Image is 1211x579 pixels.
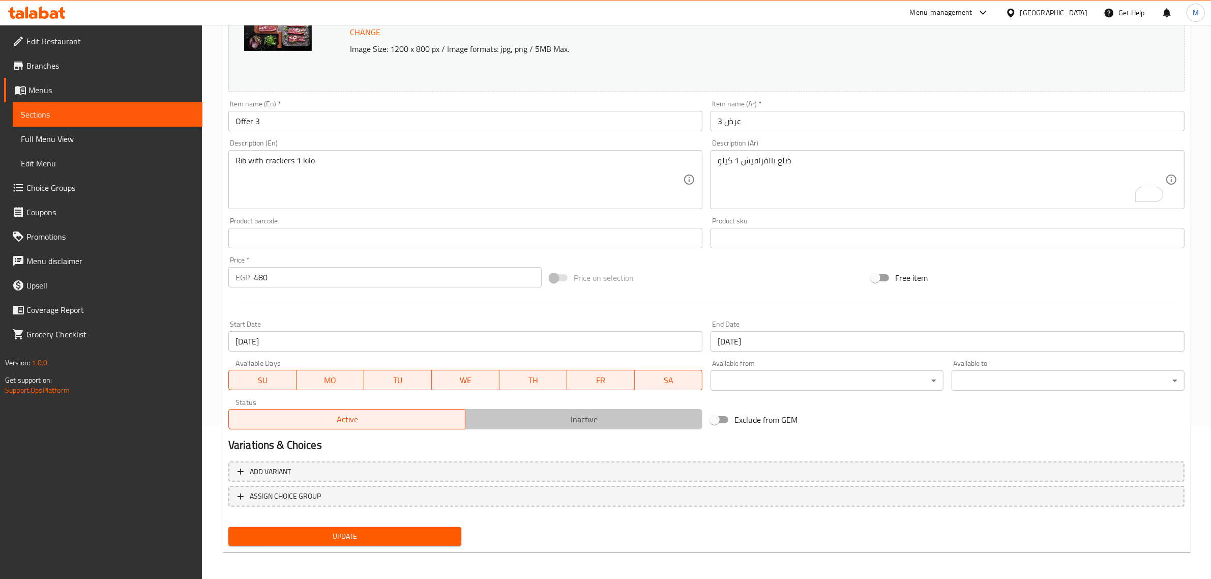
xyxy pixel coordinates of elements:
[1193,7,1199,18] span: M
[301,373,360,388] span: MO
[26,255,194,267] span: Menu disclaimer
[228,486,1185,507] button: ASSIGN CHOICE GROUP
[228,111,702,131] input: Enter name En
[297,370,364,390] button: MO
[233,412,462,427] span: Active
[235,156,683,204] textarea: Rib with crackers 1 kilo
[13,127,202,151] a: Full Menu View
[250,466,291,478] span: Add variant
[895,272,928,284] span: Free item
[4,322,202,346] a: Grocery Checklist
[228,527,461,546] button: Update
[235,271,250,283] p: EGP
[350,25,380,40] span: Change
[5,373,52,387] span: Get support on:
[4,78,202,102] a: Menus
[346,22,385,43] button: Change
[465,409,702,429] button: Inactive
[574,272,634,284] span: Price on selection
[5,356,30,369] span: Version:
[4,29,202,53] a: Edit Restaurant
[711,370,943,391] div: ​
[567,370,635,390] button: FR
[26,35,194,47] span: Edit Restaurant
[228,461,1185,482] button: Add variant
[635,370,702,390] button: SA
[21,157,194,169] span: Edit Menu
[233,373,292,388] span: SU
[4,273,202,298] a: Upsell
[28,84,194,96] span: Menus
[436,373,495,388] span: WE
[26,230,194,243] span: Promotions
[718,156,1165,204] textarea: To enrich screen reader interactions, please activate Accessibility in Grammarly extension settings
[21,108,194,121] span: Sections
[469,412,698,427] span: Inactive
[952,370,1185,391] div: ​
[26,304,194,316] span: Coverage Report
[26,60,194,72] span: Branches
[711,228,1185,248] input: Please enter product sku
[32,356,47,369] span: 1.0.0
[432,370,499,390] button: WE
[368,373,428,388] span: TU
[4,224,202,249] a: Promotions
[228,409,466,429] button: Active
[364,370,432,390] button: TU
[639,373,698,388] span: SA
[26,328,194,340] span: Grocery Checklist
[228,228,702,248] input: Please enter product barcode
[13,151,202,176] a: Edit Menu
[711,111,1185,131] input: Enter name Ar
[1020,7,1087,18] div: [GEOGRAPHIC_DATA]
[228,370,297,390] button: SU
[504,373,563,388] span: TH
[4,249,202,273] a: Menu disclaimer
[254,267,542,287] input: Please enter price
[734,414,798,426] span: Exclude from GEM
[250,490,321,503] span: ASSIGN CHOICE GROUP
[571,373,631,388] span: FR
[4,298,202,322] a: Coverage Report
[237,530,453,543] span: Update
[13,102,202,127] a: Sections
[26,206,194,218] span: Coupons
[21,133,194,145] span: Full Menu View
[499,370,567,390] button: TH
[5,384,70,397] a: Support.OpsPlatform
[228,438,1185,453] h2: Variations & Choices
[910,7,972,19] div: Menu-management
[4,200,202,224] a: Coupons
[346,43,1040,55] p: Image Size: 1200 x 800 px / Image formats: jpg, png / 5MB Max.
[4,176,202,200] a: Choice Groups
[4,53,202,78] a: Branches
[26,182,194,194] span: Choice Groups
[26,279,194,292] span: Upsell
